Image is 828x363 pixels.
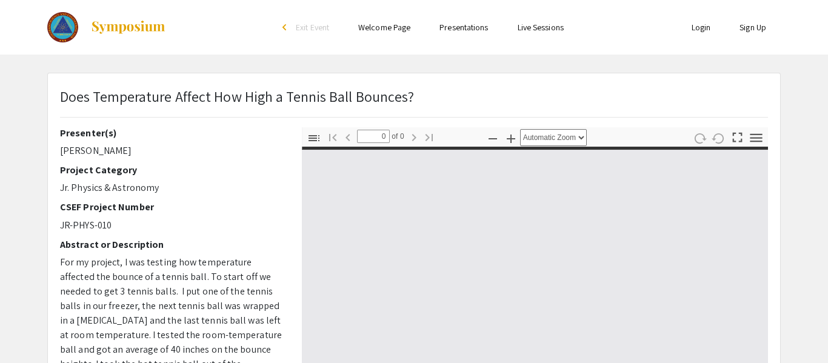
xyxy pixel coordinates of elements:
p: Does Temperature Affect How High a Tennis Ball Bounces? [60,85,415,107]
button: Zoom In [501,129,521,147]
a: The 2023 Colorado Science & Engineering Fair [47,12,166,42]
h2: Presenter(s) [60,127,284,139]
input: Page [357,130,390,143]
a: Live Sessions [518,22,564,33]
a: Welcome Page [358,22,410,33]
a: Login [692,22,711,33]
h2: Project Category [60,164,284,176]
p: [PERSON_NAME] [60,144,284,158]
h2: Abstract or Description [60,239,284,250]
button: Toggle Sidebar [304,129,324,147]
button: Next Page [404,128,424,145]
button: Go to Last Page [419,128,439,145]
button: Go to First Page [322,128,343,145]
h2: CSEF Project Number [60,201,284,213]
button: Tools [746,129,767,147]
button: Switch to Presentation Mode [727,127,748,145]
a: Presentations [439,22,488,33]
p: JR-PHYS-010 [60,218,284,233]
a: Sign Up [740,22,766,33]
button: Rotate Clockwise [690,129,710,147]
p: Jr. Physics & Astronomy [60,181,284,195]
span: Exit Event [296,22,329,33]
div: arrow_back_ios [282,24,290,31]
button: Previous Page [338,128,358,145]
img: Symposium by ForagerOne [90,20,166,35]
img: The 2023 Colorado Science & Engineering Fair [47,12,78,42]
button: Rotate Counterclockwise [709,129,729,147]
select: Zoom [520,129,587,146]
button: Zoom Out [482,129,503,147]
span: of 0 [390,130,404,143]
